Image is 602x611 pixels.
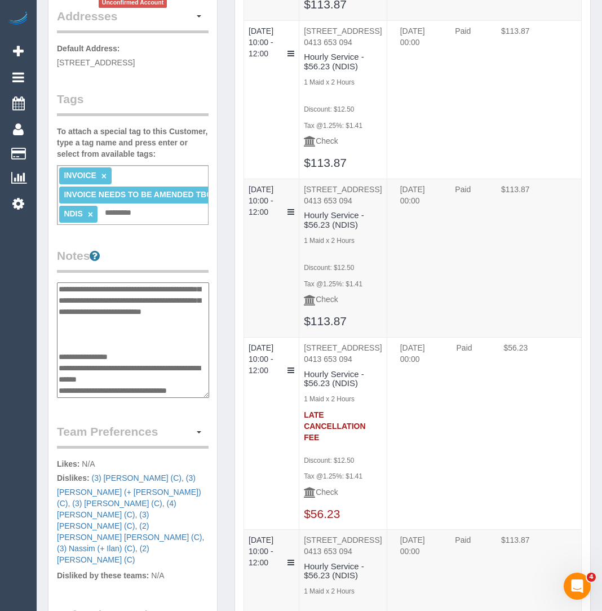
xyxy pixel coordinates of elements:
[57,521,204,542] span: ,
[101,171,107,181] a: ×
[57,91,209,116] legend: Tags
[446,184,493,218] td: Charge Label
[82,459,95,468] span: N/A
[387,179,581,337] td: Transaction
[299,338,387,530] td: Description
[387,20,581,179] td: Transaction
[304,105,354,113] small: Discount: $12.50
[57,473,201,508] span: ,
[57,473,201,508] a: (3) [PERSON_NAME] (+ [PERSON_NAME]) (C)
[57,247,209,273] legend: Notes
[57,521,202,542] a: (2) [PERSON_NAME] [PERSON_NAME] (C)
[304,135,382,147] p: Check
[304,294,382,305] p: Check
[249,185,273,216] a: [DATE] 10:00 - 12:00
[57,43,120,54] label: Default Address:
[304,457,354,464] small: Discount: $12.50
[244,20,299,179] td: Service Date
[493,25,551,59] td: Charge Amount, Transaction Id
[244,338,299,530] td: Service Date
[304,342,382,365] p: [STREET_ADDRESS] 0413 653 094
[446,25,493,59] td: Charge Label
[57,499,176,519] a: (4) [PERSON_NAME] (C)
[244,179,299,337] td: Service Date
[304,280,362,288] small: Tax @1.25%: $1.41
[57,126,209,160] label: To attach a special tag to this Customer, type a tag name and press enter or select from availabl...
[304,122,362,130] small: Tax @1.25%: $1.41
[304,237,355,245] small: 1 Maid x 2 Hours
[304,78,355,86] small: 1 Maid x 2 Hours
[91,473,181,482] a: (3) [PERSON_NAME] (C)
[392,534,447,568] td: Charged Date
[304,25,382,48] p: [STREET_ADDRESS] 0413 653 094
[57,423,209,449] legend: Team Preferences
[249,343,273,375] a: [DATE] 10:00 - 12:00
[249,26,273,58] a: [DATE] 10:00 - 12:00
[304,486,382,498] p: Check
[57,510,149,530] a: (3) [PERSON_NAME] (C)
[57,570,149,581] label: Disliked by these teams:
[304,184,382,206] p: [STREET_ADDRESS] 0413 653 094
[387,338,581,530] td: Transaction
[57,472,90,484] label: Dislikes:
[57,58,135,67] span: [STREET_ADDRESS]
[304,534,382,557] p: [STREET_ADDRESS] 0413 653 094
[299,179,387,337] td: Description
[304,52,382,71] h4: Hourly Service - $56.23 (NDIS)
[392,184,447,218] td: Charged Date
[493,184,551,218] td: Charge Amount, Transaction Id
[88,210,93,219] a: ×
[304,264,354,272] small: Discount: $12.50
[304,587,355,595] small: 1 Maid x 2 Hours
[7,11,29,27] img: Automaid Logo
[249,535,273,567] a: [DATE] 10:00 - 12:00
[304,211,382,229] h4: Hourly Service - $56.23 (NDIS)
[392,342,448,376] td: Charged Date
[70,499,164,508] span: ,
[57,544,135,553] a: (3) Nassim (+ Ilan) (C)
[72,499,162,508] a: (3) [PERSON_NAME] (C)
[304,562,382,581] h4: Hourly Service - $56.23 (NDIS)
[304,507,340,520] a: $56.23
[304,395,355,403] small: 1 Maid x 2 Hours
[493,534,551,568] td: Charge Amount, Transaction Id
[64,171,96,180] span: INVOICE
[564,573,591,600] iframe: Intercom live chat
[304,315,347,327] a: $113.87
[57,510,149,530] span: ,
[64,190,251,199] span: INVOICE NEEDS TO BE AMENDED TBC VIA MAPA
[57,458,79,470] label: Likes:
[495,342,551,376] td: Charge Amount, Transaction Id
[57,544,138,553] span: ,
[91,473,183,482] span: ,
[304,156,347,169] a: $113.87
[151,571,164,580] span: N/A
[57,499,176,519] span: ,
[299,20,387,179] td: Description
[446,534,493,568] td: Charge Label
[57,544,149,564] a: (2) [PERSON_NAME] (C)
[64,209,82,218] span: NDIS
[392,25,447,59] td: Charged Date
[304,472,362,480] small: Tax @1.25%: $1.41
[304,405,365,442] strong: LATE CANCELLATION FEE
[448,342,495,376] td: Charge Label
[304,370,382,388] h4: Hourly Service - $56.23 (NDIS)
[587,573,596,582] span: 4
